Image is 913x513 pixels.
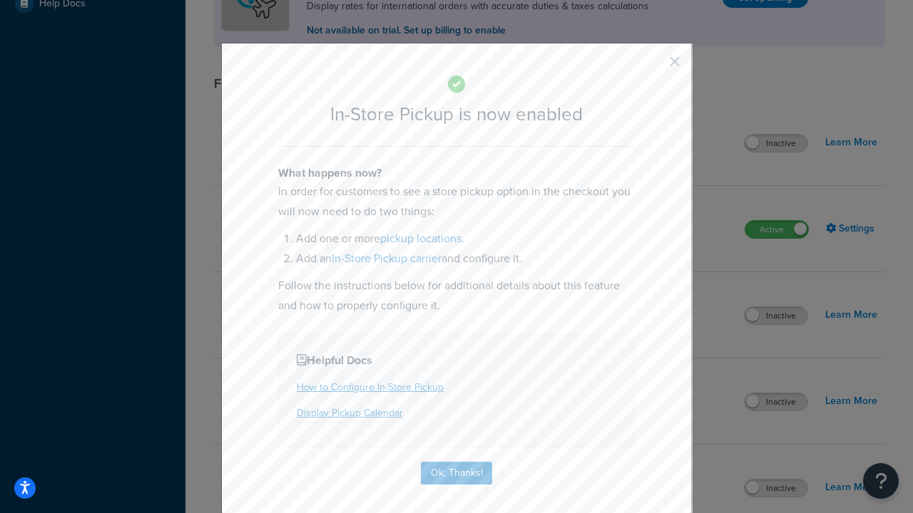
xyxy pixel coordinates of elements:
[332,250,442,266] a: In-Store Pickup carrier
[296,229,635,249] li: Add one or more .
[278,182,635,222] p: In order for customers to see a store pickup option in the checkout you will now need to do two t...
[380,230,461,247] a: pickup locations
[278,165,635,182] h4: What happens now?
[278,104,635,125] h2: In-Store Pickup is now enabled
[297,352,616,369] h4: Helpful Docs
[421,462,492,484] button: Ok, Thanks!
[297,405,403,420] a: Display Pickup Calendar
[296,249,635,269] li: Add an and configure it.
[297,380,444,395] a: How to Configure In-Store Pickup
[278,276,635,316] p: Follow the instructions below for additional details about this feature and how to properly confi...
